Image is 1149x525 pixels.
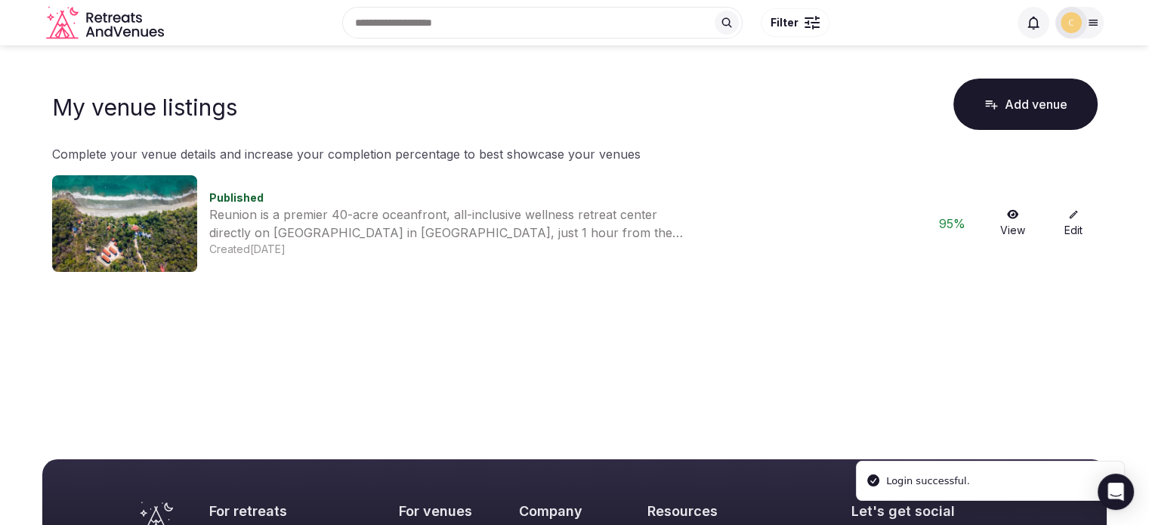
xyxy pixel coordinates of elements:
h2: For retreats [209,502,373,520]
button: Filter [761,8,829,37]
img: connection [1061,12,1082,33]
a: Visit the homepage [46,6,167,40]
h2: For venues [399,502,493,520]
div: Open Intercom Messenger [1098,474,1134,510]
h2: Let's get social [851,502,1010,520]
div: 95 % [928,215,977,233]
span: Published [209,191,264,204]
span: Filter [771,15,798,30]
div: Login successful. [886,474,970,489]
p: Complete your venue details and increase your completion percentage to best showcase your venues [52,145,1098,163]
img: Venue cover photo for null [52,175,197,272]
h2: Company [519,502,622,520]
h1: My venue listings [52,94,237,121]
a: Edit [1049,209,1098,238]
div: Reunion is a premier 40-acre oceanfront, all-inclusive wellness retreat center directly on [GEOGR... [209,205,700,242]
div: Created [DATE] [209,242,916,257]
h2: Resources [647,502,826,520]
button: Add venue [953,79,1098,130]
a: View [989,209,1037,238]
svg: Retreats and Venues company logo [46,6,167,40]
